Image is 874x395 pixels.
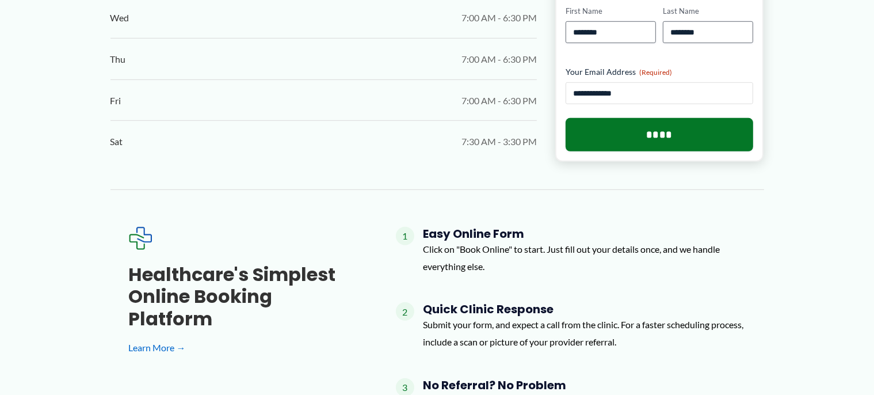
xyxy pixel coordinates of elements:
[423,378,746,392] h4: No Referral? No Problem
[566,66,754,78] label: Your Email Address
[396,302,414,321] span: 2
[129,264,359,330] h3: Healthcare's simplest online booking platform
[461,9,537,26] span: 7:00 AM - 6:30 PM
[663,6,753,17] label: Last Name
[110,9,129,26] span: Wed
[129,227,152,250] img: Expected Healthcare Logo
[110,92,121,109] span: Fri
[461,92,537,109] span: 7:00 AM - 6:30 PM
[423,227,746,241] h4: Easy Online Form
[639,68,672,77] span: (Required)
[110,51,126,68] span: Thu
[110,133,123,150] span: Sat
[423,316,746,350] p: Submit your form, and expect a call from the clinic. For a faster scheduling process, include a s...
[423,302,746,316] h4: Quick Clinic Response
[129,339,359,356] a: Learn More →
[423,241,746,275] p: Click on "Book Online" to start. Just fill out your details once, and we handle everything else.
[461,51,537,68] span: 7:00 AM - 6:30 PM
[566,6,656,17] label: First Name
[461,133,537,150] span: 7:30 AM - 3:30 PM
[396,227,414,245] span: 1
